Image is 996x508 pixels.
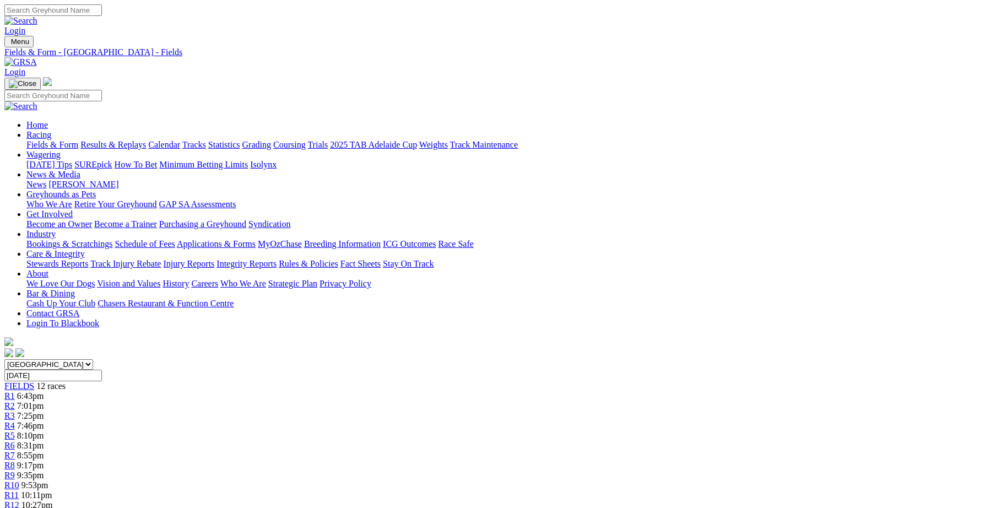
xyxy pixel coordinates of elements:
[4,421,15,430] a: R4
[182,140,206,149] a: Tracks
[220,279,266,288] a: Who We Are
[26,229,56,239] a: Industry
[159,199,236,209] a: GAP SA Assessments
[4,348,13,357] img: facebook.svg
[159,219,246,229] a: Purchasing a Greyhound
[159,160,248,169] a: Minimum Betting Limits
[26,309,79,318] a: Contact GRSA
[26,130,51,139] a: Racing
[383,239,436,248] a: ICG Outcomes
[307,140,328,149] a: Trials
[26,299,95,308] a: Cash Up Your Club
[26,269,48,278] a: About
[419,140,448,149] a: Weights
[94,219,157,229] a: Become a Trainer
[98,299,234,308] a: Chasers Restaurant & Function Centre
[74,199,157,209] a: Retire Your Greyhound
[438,239,473,248] a: Race Safe
[4,480,19,490] a: R10
[26,289,75,298] a: Bar & Dining
[4,57,37,67] img: GRSA
[17,461,44,470] span: 9:17pm
[17,431,44,440] span: 8:10pm
[115,239,175,248] a: Schedule of Fees
[4,471,15,480] a: R9
[17,401,44,410] span: 7:01pm
[4,401,15,410] a: R2
[26,239,992,249] div: Industry
[191,279,218,288] a: Careers
[279,259,338,268] a: Rules & Policies
[4,381,34,391] a: FIELDS
[26,249,85,258] a: Care & Integrity
[15,348,24,357] img: twitter.svg
[26,259,992,269] div: Care & Integrity
[4,411,15,420] a: R3
[26,209,73,219] a: Get Involved
[4,391,15,401] span: R1
[26,318,99,328] a: Login To Blackbook
[26,120,48,129] a: Home
[90,259,161,268] a: Track Injury Rebate
[74,160,112,169] a: SUREpick
[48,180,118,189] a: [PERSON_NAME]
[177,239,256,248] a: Applications & Forms
[17,411,44,420] span: 7:25pm
[330,140,417,149] a: 2025 TAB Adelaide Cup
[36,381,66,391] span: 12 races
[26,140,78,149] a: Fields & Form
[4,451,15,460] a: R7
[320,279,371,288] a: Privacy Policy
[17,421,44,430] span: 7:46pm
[26,180,992,190] div: News & Media
[273,140,306,149] a: Coursing
[216,259,277,268] a: Integrity Reports
[4,78,41,90] button: Toggle navigation
[208,140,240,149] a: Statistics
[26,279,992,289] div: About
[26,299,992,309] div: Bar & Dining
[80,140,146,149] a: Results & Replays
[163,259,214,268] a: Injury Reports
[258,239,302,248] a: MyOzChase
[17,391,44,401] span: 6:43pm
[4,16,37,26] img: Search
[4,47,992,57] a: Fields & Form - [GEOGRAPHIC_DATA] - Fields
[4,441,15,450] a: R6
[450,140,518,149] a: Track Maintenance
[115,160,158,169] a: How To Bet
[26,170,80,179] a: News & Media
[97,279,160,288] a: Vision and Values
[26,279,95,288] a: We Love Our Dogs
[17,471,44,480] span: 9:35pm
[26,239,112,248] a: Bookings & Scratchings
[4,490,19,500] a: R11
[17,441,44,450] span: 8:31pm
[268,279,317,288] a: Strategic Plan
[26,180,46,189] a: News
[304,239,381,248] a: Breeding Information
[26,150,61,159] a: Wagering
[4,36,34,47] button: Toggle navigation
[4,90,102,101] input: Search
[4,4,102,16] input: Search
[26,160,72,169] a: [DATE] Tips
[242,140,271,149] a: Grading
[26,160,992,170] div: Wagering
[17,451,44,460] span: 8:55pm
[26,219,992,229] div: Get Involved
[4,431,15,440] a: R5
[26,140,992,150] div: Racing
[4,67,25,77] a: Login
[4,461,15,470] a: R8
[4,337,13,346] img: logo-grsa-white.png
[26,199,992,209] div: Greyhounds as Pets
